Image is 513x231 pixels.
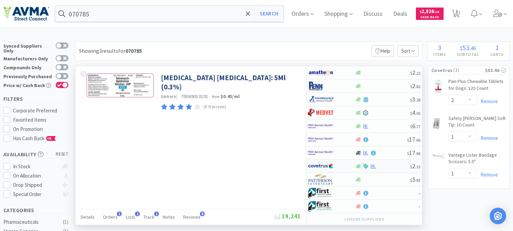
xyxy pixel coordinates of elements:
[460,45,463,51] span: $
[415,164,420,169] span: . 15
[451,44,485,51] div: .
[55,6,283,22] input: Search by item, sku, manufacturer, ingredient, size...
[410,164,412,169] span: $
[56,151,69,158] span: reset
[415,178,420,183] span: . 83
[415,137,420,143] span: . 66
[161,73,299,92] a: [MEDICAL_DATA] [MEDICAL_DATA]: 5Ml (0.3%)
[490,208,506,224] div: Open Intercom Messenger
[410,71,412,76] span: $
[81,214,95,220] span: Details
[391,11,410,17] a: Deals
[485,66,506,74] div: $53.46
[13,190,59,198] div: Special Order
[13,107,69,115] div: Corporate Preferred
[463,43,470,52] span: 53
[410,122,420,130] span: 6
[308,68,334,78] img: 3331a67d23dc422aa21b1ec98afbf632_11.png
[428,51,451,58] h4: Items
[118,47,142,54] span: for
[372,45,394,57] p: Help
[255,6,283,22] button: Search
[448,78,506,94] a: Pain Plus Chewable Tablets for Dogs: 120 Count
[410,175,420,183] span: 5
[308,108,334,118] img: bdd3c0f4347043b9a893056ed883a29a_120.png
[477,171,498,178] a: Remove
[308,134,334,145] img: f6b2451649754179b5b4e0c70c3f7cb0_2.png
[179,93,180,99] span: ·
[496,43,499,52] span: 1
[410,124,412,129] span: $
[3,95,68,103] h5: Filters
[103,214,118,220] span: Orders
[161,93,178,99] span: Generic
[3,64,52,70] div: Compounds Only
[410,97,412,102] span: $
[308,81,334,91] img: e1133ece90fa4a959c5ae41b0808c578_9.png
[410,69,420,76] span: 2
[13,135,56,142] span: Has Cash Back
[431,80,445,93] img: 975a419385214d9f9e9e7cba96acad34_29481.png
[451,51,485,58] h4: Subtotal
[135,211,140,216] span: 1
[410,84,412,89] span: $
[144,214,154,220] span: Track
[308,188,334,198] img: 67d67680309e4a0bb49a5ff0391dcc42_6.png
[407,135,420,143] span: 17
[220,93,240,99] strong: $0.43 / ml
[308,121,334,131] img: f6b2451649754179b5b4e0c70c3f7cb0_2.png
[308,161,334,171] img: 77fca1acd8b6420a9015268ca798ef17_1.png
[117,211,122,216] span: 1
[200,211,205,216] span: 8
[410,82,420,90] span: 2
[453,67,485,74] span: ( 3 )
[3,206,68,214] h5: Categories
[415,71,420,76] span: . 22
[431,117,442,130] img: 7c6cefd1e1e549569ecb6cdd82739a1d_351122.png
[415,97,420,102] span: . 28
[308,201,334,211] img: 67d67680309e4a0bb49a5ff0391dcc42_6.png
[410,111,412,116] span: $
[418,189,420,197] span: -
[407,149,420,157] span: 17
[181,93,208,99] span: 70069013101
[438,43,442,52] span: 3
[410,109,420,117] span: 4
[13,162,59,171] div: In Stock
[410,178,412,183] span: $
[3,82,52,88] div: Price w/ Cash Back
[126,214,135,220] span: Lists
[361,11,386,17] a: Discuss
[13,181,59,189] div: Drop Shipped
[210,93,211,99] span: ·
[274,212,301,220] span: 19,241
[13,172,59,180] div: On Allocation
[431,153,445,160] img: 75d67d69d49e4060aee44e3c8037461f_26231.png
[415,124,420,129] span: . 77
[416,4,444,23] a: $2,826.18Cash Back
[203,104,227,111] p: (8 Reviews)
[46,136,53,141] span: CB
[418,202,420,210] span: -
[471,45,476,51] span: 46
[434,10,440,14] span: . 18
[448,152,506,168] a: Vantage Lister Bandage Scissors: 5.5"
[86,73,154,98] img: 046ffeb4b2dc4ae897b5d67ad66a299e_328930.png
[407,151,409,156] span: $
[3,7,49,21] img: e4e33dab9f054f5782a47901c742baa9_102.png
[448,115,506,131] a: Safety [PERSON_NAME] Soft Tip: 10 Count
[340,215,388,224] button: +3more suppliers
[420,10,422,14] span: $
[449,12,463,18] a: 3
[308,148,334,158] img: f6b2451649754179b5b4e0c70c3f7cb0_2.png
[13,125,69,133] div: On Promotion
[125,47,142,54] strong: 070785
[3,73,52,79] div: Previously Purchased
[477,98,498,105] a: Remove
[410,95,420,103] span: 3
[163,214,175,220] span: Notes
[420,15,440,20] span: Cash Back
[3,42,52,53] div: Synced Suppliers Only
[415,151,420,156] span: . 66
[410,162,420,170] span: 2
